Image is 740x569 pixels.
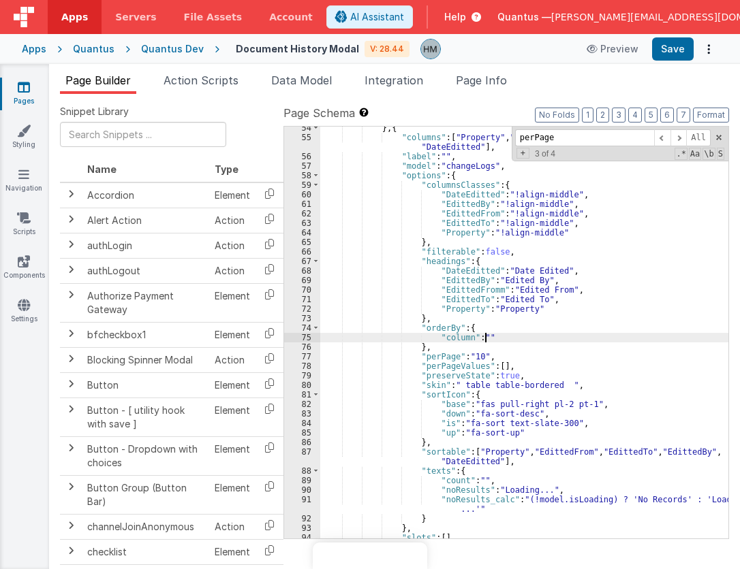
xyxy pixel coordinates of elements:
div: 86 [284,438,320,447]
div: 69 [284,276,320,285]
td: Element [209,283,256,322]
span: Action Scripts [164,74,238,87]
div: 83 [284,409,320,419]
div: Quantus Dev [141,42,204,56]
div: 66 [284,247,320,257]
td: authLogout [82,258,209,283]
div: 65 [284,238,320,247]
span: 3 of 4 [529,149,561,159]
button: 3 [612,108,626,123]
span: Snippet Library [60,105,129,118]
div: 84 [284,419,320,428]
div: 90 [284,485,320,495]
div: 78 [284,361,320,371]
div: V: 28.44 [365,41,410,57]
div: 81 [284,390,320,400]
span: Help [444,10,466,24]
div: 56 [284,152,320,161]
div: 89 [284,476,320,485]
button: 2 [596,108,609,123]
td: Accordion [82,182,209,208]
div: 91 [284,495,320,514]
div: 82 [284,400,320,409]
span: Apps [61,10,88,24]
button: Format [693,108,729,123]
span: Page Info [456,74,507,87]
td: Element [209,475,256,514]
td: Element [209,372,256,397]
button: AI Assistant [326,5,413,29]
div: 93 [284,523,320,533]
h4: Document History Modal [236,44,359,54]
td: Button Group (Button Bar) [82,475,209,514]
span: Name [87,163,117,175]
td: authLogin [82,233,209,258]
td: Button [82,372,209,397]
div: 71 [284,295,320,304]
div: 58 [284,171,320,180]
span: Whole Word Search [703,148,715,160]
td: Action [209,514,256,539]
td: Action [209,347,256,372]
div: 59 [284,180,320,190]
div: 63 [284,218,320,228]
span: CaseSensitive Search [689,148,701,160]
td: Action [209,208,256,233]
div: 54 [284,123,320,133]
input: Search Snippets ... [60,122,226,147]
button: Options [699,39,718,59]
td: Button - [ utility hook with save ] [82,397,209,436]
div: 77 [284,352,320,361]
span: Page Schema [283,105,355,121]
td: Element [209,539,256,564]
img: 1b65a3e5e498230d1b9478315fee565b [421,39,440,59]
div: 64 [284,228,320,238]
td: Button - Dropdown with choices [82,436,209,475]
td: Element [209,436,256,475]
td: Alert Action [82,208,209,233]
button: Save [652,37,694,61]
button: No Folds [535,108,579,123]
div: 68 [284,266,320,276]
button: 1 [582,108,593,123]
span: Servers [115,10,156,24]
div: 55 [284,133,320,152]
span: Search In Selection [717,148,724,160]
span: AI Assistant [350,10,404,24]
td: Element [209,397,256,436]
div: 87 [284,447,320,466]
td: Element [209,182,256,208]
td: checklist [82,539,209,564]
div: Apps [22,42,46,56]
div: 76 [284,342,320,352]
span: Quantus — [497,10,551,24]
span: Data Model [271,74,332,87]
div: 74 [284,323,320,333]
td: Action [209,233,256,258]
div: 67 [284,257,320,266]
div: 94 [284,533,320,542]
span: File Assets [184,10,243,24]
div: Quantus [73,42,114,56]
span: Alt-Enter [686,129,711,146]
td: Element [209,322,256,347]
div: 70 [284,285,320,295]
div: 85 [284,428,320,438]
td: Authorize Payment Gateway [82,283,209,322]
td: Action [209,258,256,283]
div: 92 [284,514,320,523]
div: 88 [284,466,320,476]
div: 73 [284,314,320,323]
input: Search for [515,129,654,146]
div: 61 [284,199,320,209]
span: Type [215,163,238,175]
td: channelJoinAnonymous [82,514,209,539]
div: 60 [284,190,320,199]
div: 62 [284,209,320,218]
div: 79 [284,371,320,380]
button: 6 [660,108,674,123]
div: 57 [284,161,320,171]
button: 7 [677,108,690,123]
button: Preview [579,38,647,60]
td: bfcheckbox1 [82,322,209,347]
